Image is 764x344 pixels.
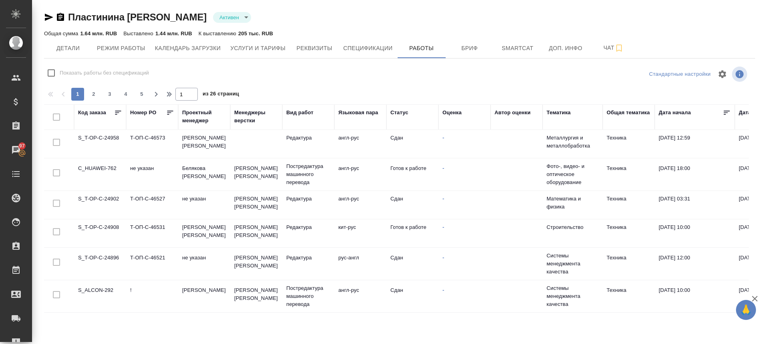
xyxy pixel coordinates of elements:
[603,160,655,188] td: Техника
[547,134,599,150] p: Металлургия и металлобработка
[126,191,178,219] td: Т-ОП-С-46527
[230,219,282,247] td: [PERSON_NAME] [PERSON_NAME]
[213,12,251,23] div: Активен
[442,224,444,230] a: -
[603,250,655,278] td: Техника
[178,219,230,247] td: [PERSON_NAME] [PERSON_NAME]
[182,109,226,125] div: Проектный менеджер
[87,90,100,98] span: 2
[286,223,330,231] p: Редактура
[135,90,148,98] span: 5
[230,43,285,53] span: Услуги и тарифы
[56,12,65,22] button: Скопировать ссылку
[119,88,132,101] button: 4
[442,196,444,202] a: -
[103,88,116,101] button: 3
[547,284,599,308] p: Системы менеджмента качества
[442,135,444,141] a: -
[199,30,238,36] p: К выставлению
[386,160,438,188] td: Готов к работе
[547,252,599,276] p: Системы менеджмента качества
[286,162,330,186] p: Постредактура машинного перевода
[343,43,392,53] span: Спецификации
[547,223,599,231] p: Строительство
[155,30,192,36] p: 1.44 млн. RUB
[178,130,230,158] td: [PERSON_NAME] [PERSON_NAME]
[495,109,531,117] div: Автор оценки
[603,219,655,247] td: Техника
[230,160,282,188] td: [PERSON_NAME] [PERSON_NAME]
[402,43,441,53] span: Работы
[230,250,282,278] td: [PERSON_NAME] [PERSON_NAME]
[286,254,330,262] p: Редактура
[442,165,444,171] a: -
[126,130,178,158] td: Т-ОП-С-46573
[614,43,624,53] svg: Подписаться
[390,109,408,117] div: Статус
[78,109,106,117] div: Код заказа
[655,250,735,278] td: [DATE] 12:00
[547,162,599,186] p: Фото-, видео- и оптическое оборудование
[14,142,30,150] span: 97
[655,130,735,158] td: [DATE] 12:59
[334,160,386,188] td: англ-рус
[334,282,386,310] td: англ-рус
[74,130,126,158] td: S_T-OP-C-24958
[386,219,438,247] td: Готов к работе
[547,109,571,117] div: Тематика
[499,43,537,53] span: Smartcat
[655,191,735,219] td: [DATE] 03:31
[130,109,156,117] div: Номер PO
[178,160,230,188] td: Белякова [PERSON_NAME]
[386,130,438,158] td: Сдан
[655,219,735,247] td: [DATE] 10:00
[295,43,334,53] span: Реквизиты
[607,109,650,117] div: Общая тематика
[603,130,655,158] td: Техника
[74,250,126,278] td: S_T-OP-C-24896
[178,191,230,219] td: не указан
[74,191,126,219] td: S_T-OP-C-24902
[713,65,732,84] span: Настроить таблицу
[119,90,132,98] span: 4
[123,30,155,36] p: Выставлено
[386,191,438,219] td: Сдан
[74,160,126,188] td: C_HUAWEI-762
[126,160,178,188] td: не указан
[178,282,230,310] td: [PERSON_NAME]
[68,12,207,22] a: Пластинина [PERSON_NAME]
[736,300,756,320] button: 🙏
[126,282,178,310] td: !
[230,191,282,219] td: [PERSON_NAME] [PERSON_NAME]
[155,43,221,53] span: Календарь загрузки
[547,195,599,211] p: Математика и физика
[44,30,80,36] p: Общая сумма
[126,219,178,247] td: Т-ОП-С-46531
[334,250,386,278] td: рус-англ
[286,195,330,203] p: Редактура
[603,191,655,219] td: Техника
[286,284,330,308] p: Постредактура машинного перевода
[547,43,585,53] span: Доп. инфо
[217,14,241,21] button: Активен
[74,219,126,247] td: S_T-OP-C-24908
[386,250,438,278] td: Сдан
[334,130,386,158] td: англ-рус
[450,43,489,53] span: Бриф
[60,69,149,77] span: Показать работы без спецификаций
[178,250,230,278] td: не указан
[126,250,178,278] td: Т-ОП-С-46521
[647,68,713,81] div: split button
[655,282,735,310] td: [DATE] 10:00
[286,134,330,142] p: Редактура
[739,302,753,318] span: 🙏
[655,160,735,188] td: [DATE] 18:00
[442,109,462,117] div: Оценка
[234,109,278,125] div: Менеджеры верстки
[2,140,30,160] a: 97
[44,12,54,22] button: Скопировать ссылку для ЯМессенджера
[334,219,386,247] td: кит-рус
[338,109,378,117] div: Языковая пара
[230,282,282,310] td: [PERSON_NAME] [PERSON_NAME]
[238,30,273,36] p: 205 тыс. RUB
